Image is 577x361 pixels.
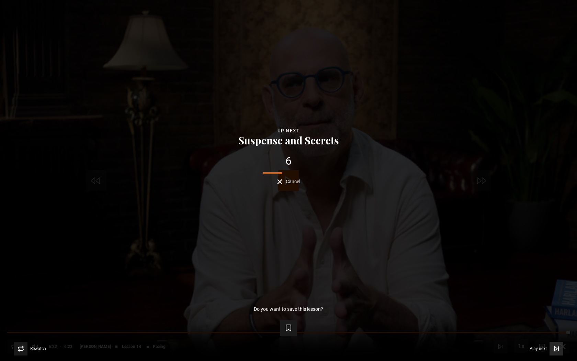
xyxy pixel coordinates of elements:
[11,127,566,135] div: Up next
[530,347,547,351] span: Play next
[530,342,563,355] button: Play next
[11,156,566,167] div: 6
[277,179,300,184] button: Cancel
[236,135,341,145] button: Suspense and Secrets
[14,342,46,355] button: Rewatch
[254,307,323,311] p: Do you want to save this lesson?
[30,347,46,351] span: Rewatch
[286,179,300,184] span: Cancel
